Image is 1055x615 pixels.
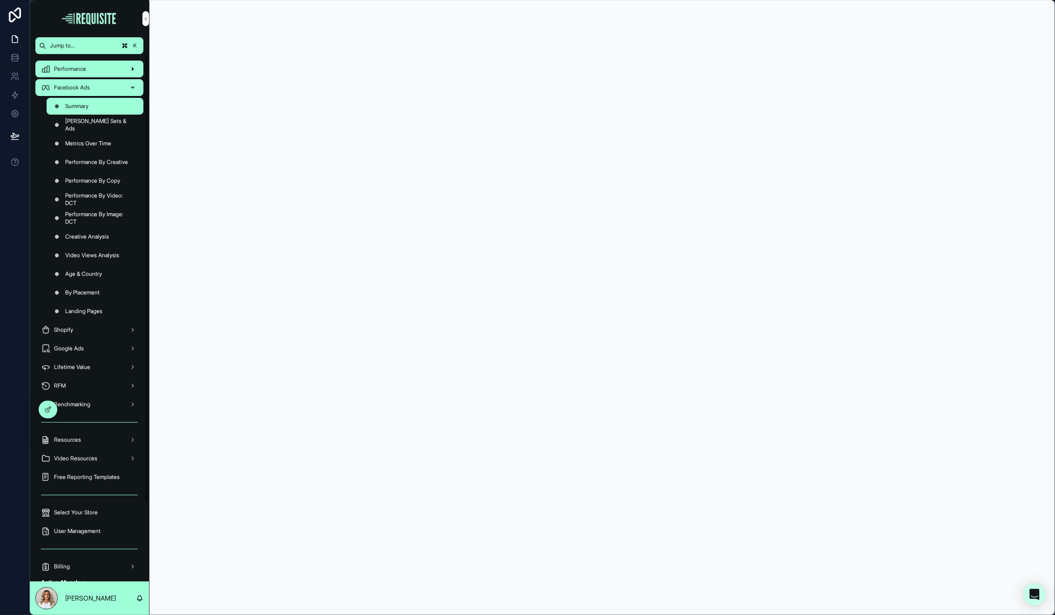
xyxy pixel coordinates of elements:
a: Performance [35,61,143,77]
a: Resources [35,431,143,448]
a: RFM [35,377,143,394]
a: Summary [47,98,143,115]
span: Summary [65,102,88,110]
span: Shopify [54,326,73,334]
a: Video Resources [35,450,143,467]
a: Landing Pages [47,303,143,320]
span: Metrics Over Time [65,140,111,147]
a: Age & Country [47,266,143,282]
a: Billing [35,558,143,575]
a: Benchmarking [35,396,143,413]
a: Video Views Analysis [47,247,143,264]
a: Google Ads [35,340,143,357]
span: Lifetime Value [54,363,90,371]
span: K [131,42,139,49]
span: Performance [54,65,86,73]
span: Resources [54,436,81,444]
span: Performance By Creative [65,158,128,166]
a: Performance By Image: DCT [47,210,143,226]
a: [PERSON_NAME] Sets & Ads [47,116,143,133]
a: Shopify [35,321,143,338]
span: Creative Analysis [65,233,109,240]
span: Benchmarking [54,401,90,408]
span: Google Ads [54,345,84,352]
a: By Placement [47,284,143,301]
span: [PERSON_NAME] Sets & Ads [65,117,134,132]
div: Open Intercom Messenger [1023,583,1046,606]
span: Select Your Store [54,509,98,516]
a: User Management [35,523,143,540]
span: Video Views Analysis [65,252,119,259]
a: Performance By Creative [47,154,143,171]
p: [PERSON_NAME] [65,594,116,603]
a: Creative Analysis [47,228,143,245]
span: Facebook Ads [54,84,90,91]
a: Select Your Store [35,504,143,521]
img: App logo [61,11,118,26]
div: scrollable content [30,54,149,581]
a: Free Reporting Templates [35,469,143,485]
span: Age & Country [65,270,102,278]
a: Metrics Over Time [47,135,143,152]
div: Active: Mycolean [35,576,143,589]
span: User Management [54,527,101,535]
a: Performance By Video: DCT [47,191,143,208]
button: Jump to...K [35,37,143,54]
a: Lifetime Value [35,359,143,376]
span: Performance By Copy [65,177,120,184]
span: Billing [54,563,70,570]
span: Performance By Video: DCT [65,192,134,207]
span: Free Reporting Templates [54,473,120,481]
span: Jump to... [50,42,116,49]
span: RFM [54,382,66,389]
span: Landing Pages [65,307,102,315]
a: Performance By Copy [47,172,143,189]
a: Facebook Ads [35,79,143,96]
span: By Placement [65,289,100,296]
span: Performance By Image: DCT [65,211,134,225]
span: Video Resources [54,455,97,462]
